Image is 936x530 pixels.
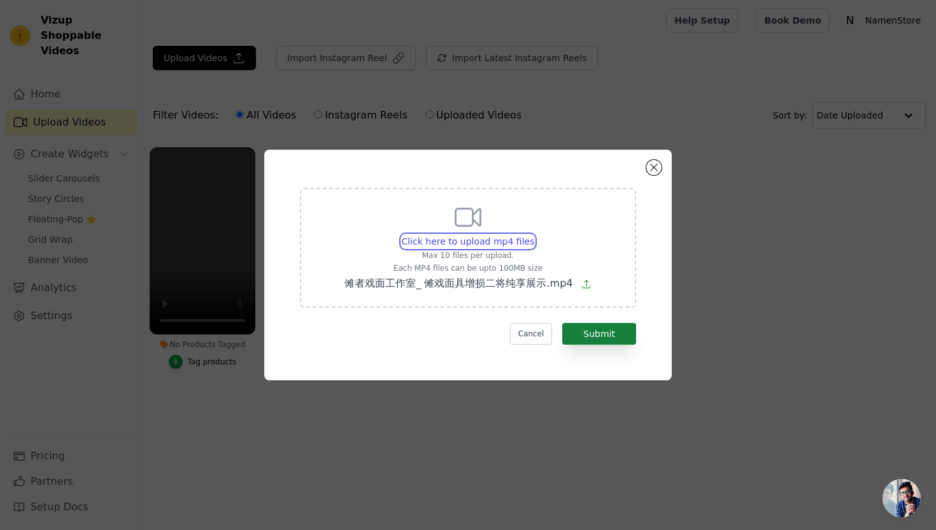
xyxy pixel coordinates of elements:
span: Click here to upload mp4 files [402,236,535,247]
p: Each MP4 files can be upto 100MB size [344,263,591,273]
button: Close modal [646,160,662,175]
p: Max 10 files per upload. [344,250,591,261]
button: Submit [562,323,636,345]
button: Cancel [510,323,553,345]
span: 傩者戏面工作室_ 傩戏面具增损二将纯享展示.mp4 [344,277,572,289]
a: Open chat [883,479,921,517]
